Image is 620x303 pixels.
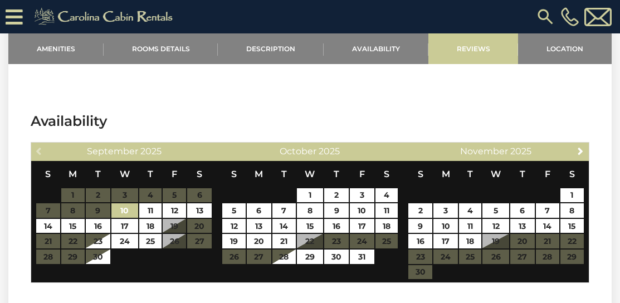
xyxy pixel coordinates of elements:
a: 21 [272,234,296,248]
a: [PHONE_NUMBER] [558,7,582,26]
a: 20 [247,234,271,248]
a: 1 [297,188,323,203]
a: 8 [297,203,323,218]
a: 28 [272,250,296,264]
a: 12 [482,219,509,233]
a: 10 [350,203,374,218]
span: Next [576,146,585,155]
a: 25 [139,234,162,248]
a: 17 [111,219,138,233]
span: Saturday [197,169,202,179]
a: 14 [272,219,296,233]
a: 2 [408,203,433,218]
span: Monday [255,169,263,179]
a: 7 [272,203,296,218]
a: 4 [375,188,398,203]
a: 16 [408,234,433,248]
a: 14 [36,219,60,233]
span: Monday [442,169,450,179]
a: Amenities [8,33,104,64]
a: 30 [324,250,349,264]
a: 1 [560,188,584,203]
span: Thursday [148,169,153,179]
a: Rooms Details [104,33,218,64]
a: 8 [560,203,584,218]
img: search-regular.svg [535,7,555,27]
a: Availability [324,33,428,64]
span: October [280,146,316,157]
a: Description [218,33,324,64]
a: 4 [459,203,481,218]
a: 3 [350,188,374,203]
span: Tuesday [95,169,101,179]
a: 7 [536,203,559,218]
span: 2025 [510,146,531,157]
a: 18 [459,234,481,248]
a: 6 [247,203,271,218]
span: Monday [69,169,77,179]
span: Tuesday [281,169,287,179]
a: 10 [111,203,138,218]
span: Thursday [334,169,339,179]
span: 2025 [319,146,340,157]
a: Next [574,144,588,158]
a: 31 [350,250,374,264]
span: September [87,146,138,157]
a: 2 [324,188,349,203]
span: Wednesday [120,169,130,179]
a: 17 [350,219,374,233]
a: 5 [222,203,246,218]
a: 13 [247,219,271,233]
a: 18 [139,219,162,233]
a: 14 [536,219,559,233]
a: 11 [139,203,162,218]
a: 13 [187,203,212,218]
span: Sunday [45,169,51,179]
span: November [460,146,508,157]
a: 15 [61,219,85,233]
a: 11 [459,219,481,233]
a: 3 [433,203,458,218]
a: 15 [560,219,584,233]
a: 5 [482,203,509,218]
a: 16 [86,219,110,233]
span: Thursday [520,169,525,179]
span: Friday [545,169,550,179]
span: Friday [172,169,177,179]
span: Wednesday [491,169,501,179]
span: 2025 [140,146,162,157]
a: 9 [408,219,433,233]
span: Saturday [569,169,575,179]
a: 11 [375,203,398,218]
a: 24 [111,234,138,248]
a: 16 [324,219,349,233]
span: Wednesday [305,169,315,179]
a: Reviews [428,33,519,64]
a: 12 [222,219,246,233]
img: Khaki-logo.png [28,6,182,28]
a: 18 [375,219,398,233]
a: 15 [297,219,323,233]
a: 10 [433,219,458,233]
a: 13 [510,219,535,233]
span: Sunday [231,169,237,179]
a: 9 [324,203,349,218]
span: Saturday [384,169,389,179]
span: Tuesday [467,169,473,179]
a: 6 [510,203,535,218]
span: Friday [359,169,365,179]
span: Sunday [418,169,423,179]
a: Location [518,33,612,64]
a: 19 [222,234,246,248]
a: 30 [86,250,110,264]
a: 17 [433,234,458,248]
a: 12 [163,203,186,218]
a: 23 [86,234,110,248]
h3: Availability [31,111,589,131]
a: 29 [297,250,323,264]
